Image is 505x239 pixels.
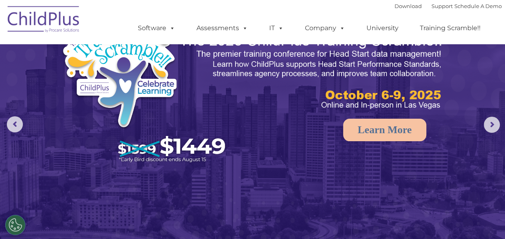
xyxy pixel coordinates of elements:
a: Learn More [343,119,426,141]
a: Company [297,20,353,36]
a: Schedule A Demo [454,3,502,9]
img: ChildPlus by Procare Solutions [4,0,84,41]
a: University [358,20,407,36]
a: Download [395,3,422,9]
span: Last name [112,53,136,59]
a: Support [431,3,453,9]
span: Phone number [112,86,146,92]
a: IT [261,20,292,36]
button: Cookies Settings [5,215,25,235]
a: Software [130,20,183,36]
a: Assessments [188,20,256,36]
a: Training Scramble!! [412,20,489,36]
font: | [395,3,502,9]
